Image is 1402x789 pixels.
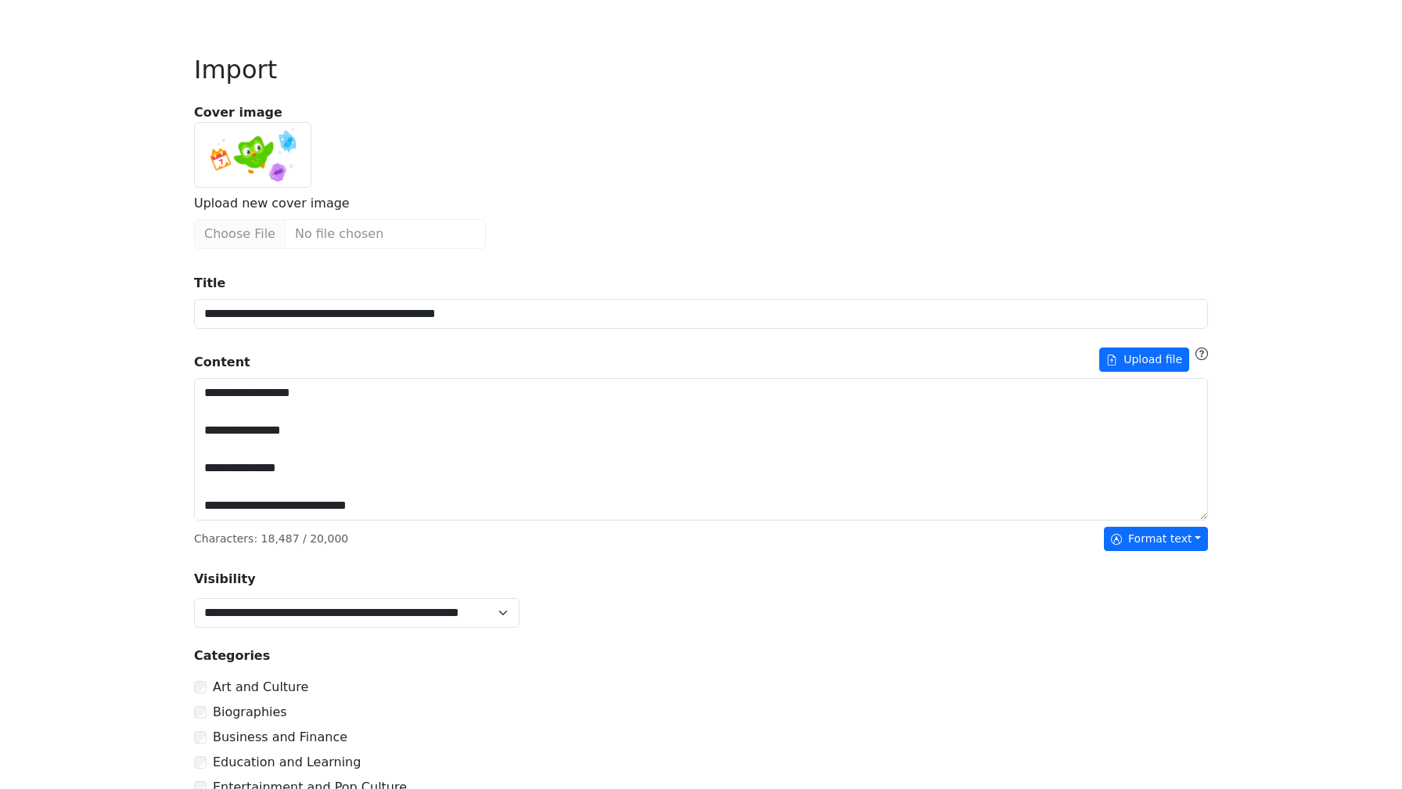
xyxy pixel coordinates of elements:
[194,648,270,663] strong: Categories
[185,103,1217,122] strong: Cover image
[194,353,250,372] strong: Content
[194,571,256,586] strong: Visibility
[261,532,300,545] span: 18,487
[194,194,350,213] label: Upload new cover image
[1104,527,1208,551] button: Format text
[194,531,348,547] p: Characters : / 20,000
[1099,348,1189,372] button: Content
[194,122,311,188] img: Cover
[194,55,1208,85] h2: Import
[194,276,225,290] strong: Title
